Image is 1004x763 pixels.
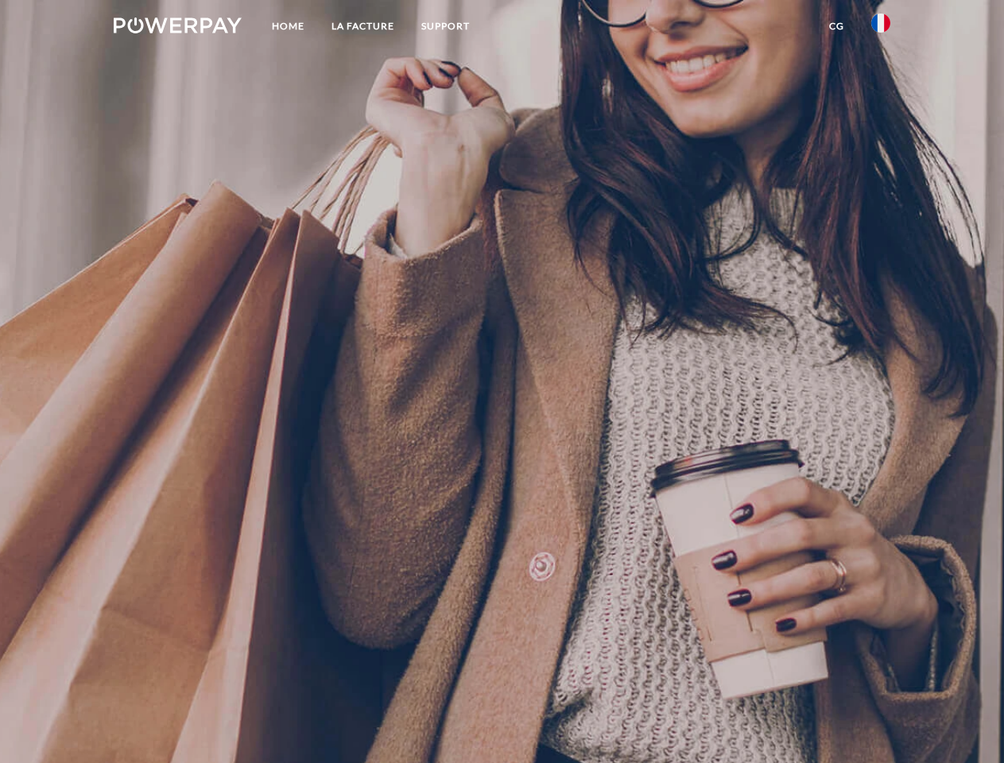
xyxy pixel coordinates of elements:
[871,14,890,33] img: fr
[408,12,483,41] a: Support
[318,12,408,41] a: LA FACTURE
[114,17,242,33] img: logo-powerpay-white.svg
[816,12,858,41] a: CG
[258,12,318,41] a: Home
